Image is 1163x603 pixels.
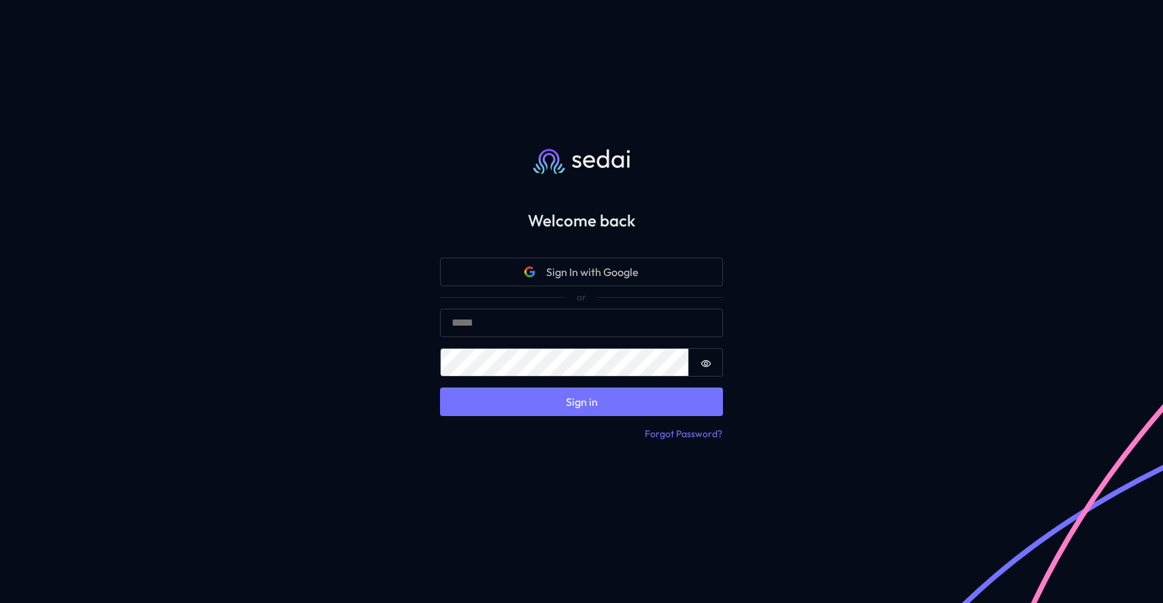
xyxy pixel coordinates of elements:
[524,266,535,277] svg: Google icon
[440,258,723,286] button: Google iconSign In with Google
[546,264,639,280] span: Sign In with Google
[440,387,723,416] button: Sign in
[418,211,745,230] h2: Welcome back
[689,348,723,377] button: Show password
[644,427,723,442] button: Forgot Password?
